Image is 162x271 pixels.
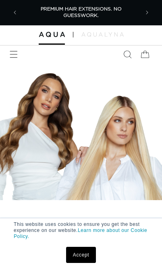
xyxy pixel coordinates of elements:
a: Accept [66,247,96,263]
p: BUILT FOR PERFORMANCE. TRUSTED BY PROFESSIONALS. [8,216,154,236]
button: Next announcement [138,4,156,21]
p: This website uses cookies to ensure you get the best experience on our website. [14,221,148,240]
summary: Search [118,46,136,63]
img: Aqua Hair Extensions [39,32,65,37]
a: Learn more about our Cookie Policy. [14,228,147,239]
img: aqualyna.com [81,32,124,36]
summary: Menu [5,46,23,63]
button: Previous announcement [6,4,24,21]
span: PREMIUM HAIR EXTENSIONS. NO GUESSWORK. [41,6,122,18]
